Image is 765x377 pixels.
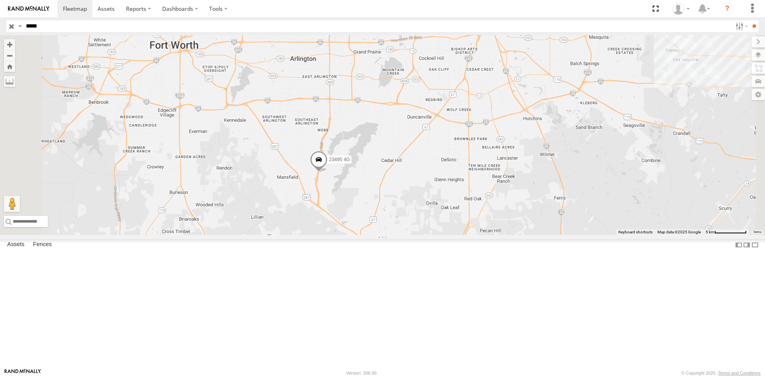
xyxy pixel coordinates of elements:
[329,157,350,162] span: 23495 4G
[4,196,20,212] button: Drag Pegman onto the map to open Street View
[4,61,15,72] button: Zoom Home
[4,50,15,61] button: Zoom out
[3,239,28,251] label: Assets
[735,239,743,251] label: Dock Summary Table to the Left
[732,20,749,32] label: Search Filter Options
[17,20,23,32] label: Search Query
[618,229,653,235] button: Keyboard shortcuts
[4,369,41,377] a: Visit our Website
[657,230,701,234] span: Map data ©2025 Google
[681,371,761,375] div: © Copyright 2025 -
[346,371,377,375] div: Version: 306.00
[4,39,15,50] button: Zoom in
[703,229,749,235] button: Map Scale: 5 km per 77 pixels
[706,230,714,234] span: 5 km
[4,76,15,87] label: Measure
[29,239,56,251] label: Fences
[721,2,734,15] i: ?
[751,89,765,100] label: Map Settings
[751,239,759,251] label: Hide Summary Table
[718,371,761,375] a: Terms and Conditions
[743,239,751,251] label: Dock Summary Table to the Right
[8,6,49,12] img: rand-logo.svg
[669,3,692,15] div: Puma Singh
[753,231,761,234] a: Terms (opens in new tab)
